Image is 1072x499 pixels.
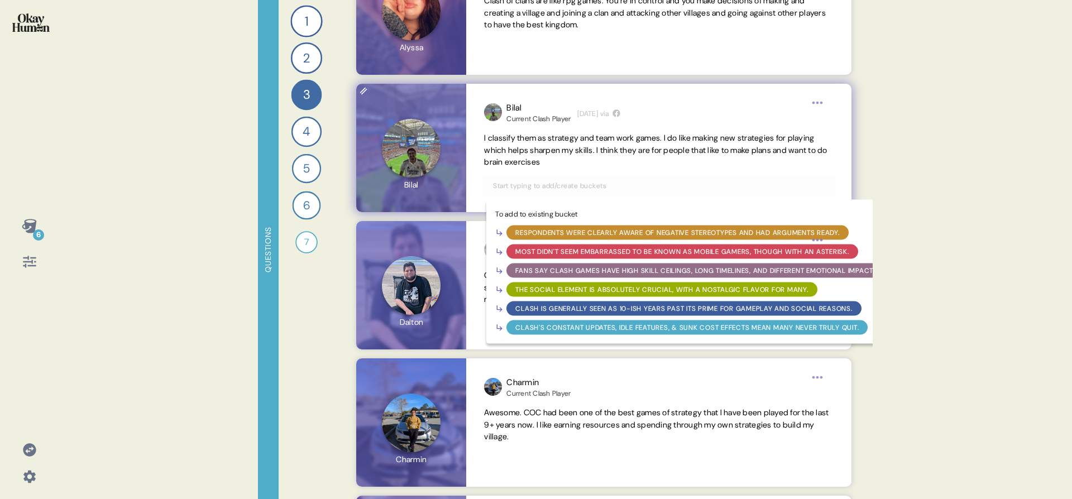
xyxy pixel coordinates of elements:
span: Awesome. COC had been one of the best games of strategy that I have been played for the last 9+ y... [484,407,829,442]
div: Clash's constant updates, idle features, & sunk cost effects mean many never truly quit. [515,323,859,333]
div: 2 [291,42,322,74]
div: 7 [295,231,318,253]
div: Current Clash Player [506,389,571,398]
span: Clash Of Clans is a strategy based game, it was pretty fun to play I just got bored of it. I woul... [484,270,822,305]
div: 6 [33,229,44,241]
div: Most didn't seem embarrassed to be known as mobile gamers, though with an asterisk. [515,247,849,257]
div: Bilal [506,102,571,114]
div: 4 [291,117,322,147]
img: profilepic_24789255970708508.jpg [484,378,502,396]
div: 1 [290,5,322,37]
div: Respondents were clearly aware of negative stereotypes and had arguments ready. [515,228,839,238]
div: Clash is generally seen as 10-ish years past its prime for gameplay and social reasons. [515,304,852,314]
div: Charmin [506,376,571,389]
div: The social element is absolutely crucial, with a nostalgic flavor for many. [515,285,808,295]
div: 5 [292,154,321,183]
div: Current Clash Player [506,114,571,123]
div: Fans say Clash games have high skill ceilings, long timelines, and different emotional impacts. [515,266,879,276]
img: profilepic_25354076784198042.jpg [484,103,502,121]
span: I classify them as strategy and team work games. I do like making new strategies for playing whic... [484,133,827,167]
div: 6 [293,191,321,220]
img: profilepic_32781411681458035.jpg [484,241,502,258]
div: To add to existing bucket [495,208,577,219]
span: via [600,108,610,119]
img: okayhuman.3b1b6348.png [12,13,50,32]
input: Start typing to add/create buckets [486,180,831,192]
time: [DATE] [577,108,598,119]
div: 3 [291,80,322,111]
